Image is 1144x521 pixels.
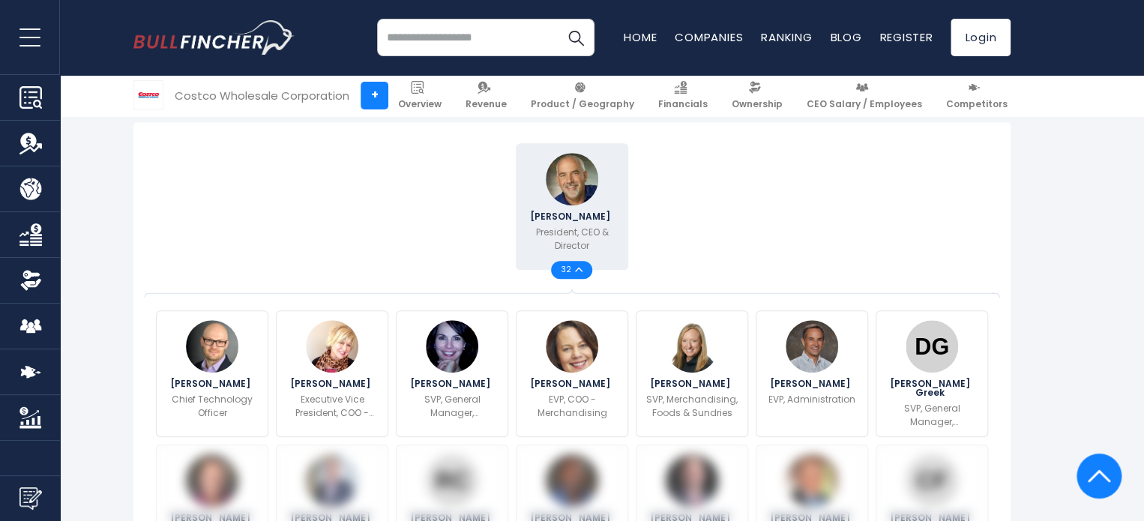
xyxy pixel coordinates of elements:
[768,393,855,406] p: EVP, Administration
[786,454,838,507] img: Russ Miller
[459,75,514,116] a: Revenue
[531,98,634,110] span: Product / Geography
[658,98,708,110] span: Financials
[800,75,929,116] a: CEO Salary / Employees
[134,81,163,109] img: COST logo
[561,266,575,274] span: 32
[286,393,379,420] p: Executive Vice President, COO - Global Depots and Traffic
[624,29,657,45] a: Home
[885,379,978,397] span: [PERSON_NAME] Greek
[398,98,442,110] span: Overview
[906,320,958,373] img: Darby Greek
[761,29,812,45] a: Ranking
[636,310,748,437] a: Sarah George [PERSON_NAME] SVP, Merchandising, Foods & Sundries
[306,320,358,373] img: Teresa Jones
[786,320,838,373] img: Patrick J. Callans
[769,379,854,388] span: [PERSON_NAME]
[410,379,495,388] span: [PERSON_NAME]
[526,226,618,253] p: President, CEO & Director
[516,143,628,270] a: Ron M. Vachris [PERSON_NAME] President, CEO & Director 32
[557,19,594,56] button: Search
[524,75,641,116] a: Product / Geography
[546,454,598,507] img: Greg Carter II
[807,98,922,110] span: CEO Salary / Employees
[19,269,42,292] img: Ownership
[133,20,295,55] img: bullfincher logo
[361,82,388,109] a: +
[391,75,448,116] a: Overview
[939,75,1014,116] a: Competitors
[951,19,1011,56] a: Login
[666,320,718,373] img: Sarah George
[290,379,375,388] span: [PERSON_NAME]
[546,320,598,373] img: Claudine Adamo
[645,393,738,420] p: SVP, Merchandising, Foods & Sundries
[885,402,978,429] p: SVP, General Manager, [US_STATE] Region
[170,379,255,388] span: [PERSON_NAME]
[546,153,598,205] img: Ron M. Vachris
[649,379,734,388] span: [PERSON_NAME]
[675,29,743,45] a: Companies
[426,454,478,507] img: Richard Chang
[906,454,958,507] img: Caton Frates
[426,320,478,373] img: Wendy Davis
[404,393,500,420] p: SVP, General Manager, [GEOGRAPHIC_DATA]
[396,310,508,437] a: Wendy Davis [PERSON_NAME] SVP, General Manager, [GEOGRAPHIC_DATA]
[166,393,259,420] p: Chief Technology Officer
[186,320,238,373] img: Torsten Lubach
[133,20,295,55] a: Go to homepage
[756,310,868,437] a: Patrick J. Callans [PERSON_NAME] EVP, Administration
[466,98,507,110] span: Revenue
[529,212,614,221] span: [PERSON_NAME]
[175,87,349,104] div: Costco Wholesale Corporation
[830,29,861,45] a: Blog
[666,454,718,507] img: John Sullivan
[725,75,789,116] a: Ownership
[526,393,618,420] p: EVP, COO - Merchandising
[156,310,268,437] a: Torsten Lubach [PERSON_NAME] Chief Technology Officer
[306,454,358,507] img: Gary Millerchip
[186,454,238,507] img: Jeff Cole
[651,75,714,116] a: Financials
[879,29,933,45] a: Register
[732,98,783,110] span: Ownership
[876,310,988,437] a: Darby Greek [PERSON_NAME] Greek SVP, General Manager, [US_STATE] Region
[946,98,1008,110] span: Competitors
[276,310,388,437] a: Teresa Jones [PERSON_NAME] Executive Vice President, COO - Global Depots and Traffic
[529,379,614,388] span: [PERSON_NAME]
[516,310,628,437] a: Claudine Adamo [PERSON_NAME] EVP, COO - Merchandising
